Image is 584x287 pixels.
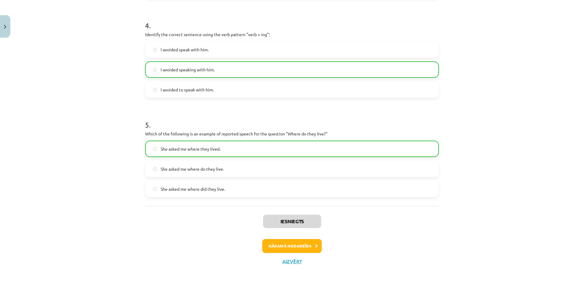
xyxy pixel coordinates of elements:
input: I avoided speaking with him. [153,68,157,72]
input: I avoided to speak with him. [153,88,157,92]
span: I avoided speak with him. [161,46,209,53]
input: She asked me where did they live. [153,187,157,191]
span: I avoided speaking with him. [161,67,215,73]
span: She asked me where do they live. [161,166,224,172]
button: Nākamā nodarbība [262,239,322,253]
span: I avoided to speak with him. [161,87,214,93]
input: She asked me where they lived. [153,147,157,151]
span: She asked me where did they live. [161,186,225,192]
p: Which of the following is an example of reported speech for the question "Where do they live?" [145,131,439,137]
button: Iesniegts [263,215,321,228]
h1: 4 . [145,11,439,29]
span: She asked me where they lived. [161,146,221,152]
img: icon-close-lesson-0947bae3869378f0d4975bcd49f059093ad1ed9edebbc8119c70593378902aed.svg [4,25,6,29]
input: I avoided speak with him. [153,48,157,52]
h1: 5 . [145,110,439,129]
input: She asked me where do they live. [153,167,157,171]
p: Identify the correct sentence using the verb pattern "verb + ing": [145,31,439,38]
button: Aizvērt [280,258,304,265]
